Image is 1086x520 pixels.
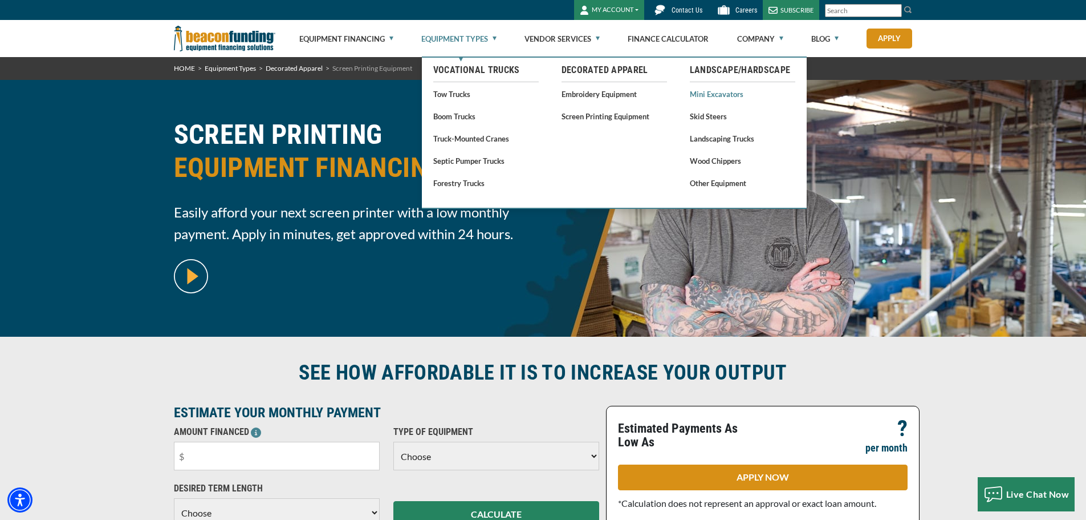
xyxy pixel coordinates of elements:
[978,477,1075,511] button: Live Chat Now
[690,176,795,190] a: Other Equipment
[690,63,795,77] a: Landscape/Hardscape
[904,5,913,14] img: Search
[174,406,599,420] p: ESTIMATE YOUR MONTHLY PAYMENT
[299,21,393,57] a: Equipment Financing
[735,6,757,14] span: Careers
[562,109,667,123] a: Screen Printing Equipment
[618,422,756,449] p: Estimated Payments As Low As
[174,425,380,439] p: AMOUNT FINANCED
[618,498,876,509] span: *Calculation does not represent an approval or exact loan amount.
[174,118,536,193] h1: SCREEN PRINTING
[618,465,908,490] a: APPLY NOW
[332,64,412,72] span: Screen Printing Equipment
[174,151,536,184] span: EQUIPMENT FINANCING
[174,64,195,72] a: HOME
[524,21,600,57] a: Vendor Services
[174,201,536,245] span: Easily afford your next screen printer with a low monthly payment. Apply in minutes, get approved...
[433,63,539,77] a: Vocational Trucks
[737,21,783,57] a: Company
[867,29,912,49] a: Apply
[690,154,795,168] a: Wood Chippers
[421,21,497,57] a: Equipment Types
[174,360,913,386] h2: SEE HOW AFFORDABLE IT IS TO INCREASE YOUR OUTPUT
[433,87,539,101] a: Tow Trucks
[897,422,908,436] p: ?
[865,441,908,455] p: per month
[825,4,902,17] input: Search
[690,131,795,146] a: Landscaping Trucks
[174,442,380,470] input: $
[672,6,702,14] span: Contact Us
[690,87,795,101] a: Mini Excavators
[266,64,323,72] a: Decorated Apparel
[811,21,839,57] a: Blog
[562,87,667,101] a: Embroidery Equipment
[7,487,32,513] div: Accessibility Menu
[393,425,599,439] p: TYPE OF EQUIPMENT
[433,176,539,190] a: Forestry Trucks
[433,109,539,123] a: Boom Trucks
[890,6,899,15] a: Clear search text
[174,259,208,293] img: video modal pop-up play button
[562,63,667,77] a: Decorated Apparel
[1006,489,1069,499] span: Live Chat Now
[433,131,539,146] a: Truck-Mounted Cranes
[433,154,539,168] a: Septic Pumper Trucks
[205,64,256,72] a: Equipment Types
[174,482,380,495] p: DESIRED TERM LENGTH
[690,109,795,123] a: Skid Steers
[628,21,709,57] a: Finance Calculator
[174,20,275,57] img: Beacon Funding Corporation logo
